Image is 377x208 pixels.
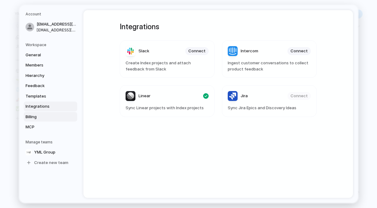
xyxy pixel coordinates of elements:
span: Create new team [34,160,68,166]
button: Connect [287,47,311,55]
span: Connect [188,48,206,54]
span: Templates [26,93,65,99]
span: Intercom [241,48,258,54]
span: MCP [26,124,65,130]
a: Feedback [24,81,77,91]
span: Feedback [26,83,65,89]
span: General [26,52,65,58]
h5: Workspace [26,42,77,47]
a: General [24,50,77,60]
span: [EMAIL_ADDRESS][PERSON_NAME][DOMAIN_NAME] [37,21,76,27]
span: Ingest customer conversations to collect product feedback [228,60,311,72]
span: Jira [241,93,248,99]
a: [EMAIL_ADDRESS][PERSON_NAME][DOMAIN_NAME][EMAIL_ADDRESS][PERSON_NAME][DOMAIN_NAME] [24,19,77,35]
span: Hierarchy [26,72,65,78]
a: Templates [24,91,77,101]
span: Members [26,62,65,68]
span: YML Group [34,149,55,155]
span: Connect [291,48,308,54]
span: Create Index projects and attach feedback from Slack [126,60,209,72]
span: Linear [138,93,150,99]
span: [EMAIL_ADDRESS][PERSON_NAME][DOMAIN_NAME] [37,27,76,33]
a: Create new team [24,158,77,167]
a: Billing [24,112,77,122]
a: Hierarchy [24,70,77,80]
h5: Manage teams [26,139,77,145]
span: Billing [26,114,65,120]
button: Connect [185,47,209,55]
h5: Account [26,11,77,17]
a: YML Group [24,147,77,157]
span: Slack [138,48,149,54]
span: Integrations [26,103,65,110]
a: MCP [24,122,77,132]
a: Members [24,60,77,70]
span: Sync Linear projects with Index projects [126,105,209,111]
h1: Integrations [120,21,317,32]
span: Sync Jira Epics and Discovery Ideas [228,105,311,111]
a: Integrations [24,102,77,111]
